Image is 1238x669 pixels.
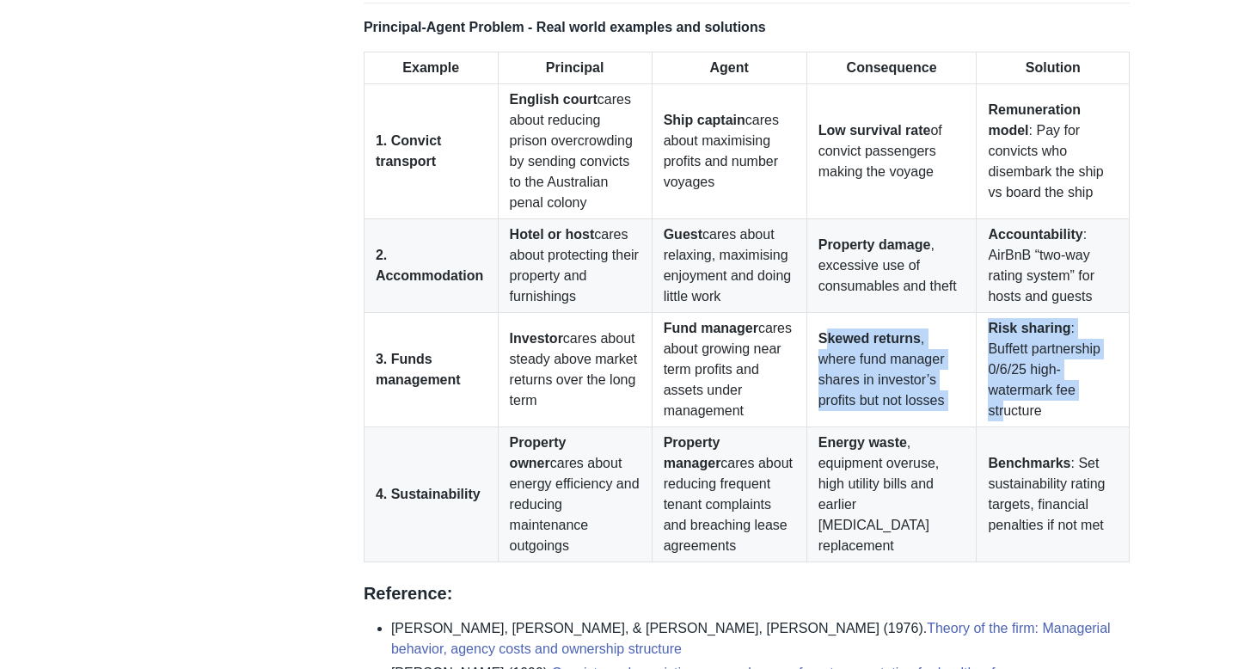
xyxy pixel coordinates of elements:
[818,331,921,346] strong: Skewed returns
[376,487,481,501] strong: 4. Sustainability
[364,20,766,34] strong: Principal-Agent Problem - Real world examples and solutions
[376,352,461,387] strong: 3. Funds management
[652,427,806,562] td: cares about reducing frequent tenant complaints and breaching lease agreements
[376,248,483,283] strong: 2. Accommodation
[510,92,598,107] strong: English court
[391,618,1130,660] li: [PERSON_NAME], [PERSON_NAME], & [PERSON_NAME], [PERSON_NAME] (1976).
[977,52,1130,83] th: Solution
[664,321,758,335] strong: Fund manager
[652,312,806,427] td: cares about growing near term profits and assets under management
[818,435,907,450] strong: Energy waste
[806,427,977,562] td: , equipment overuse, high utility bills and earlier [MEDICAL_DATA] replacement
[988,456,1070,470] strong: Benchmarks
[391,621,1111,656] a: Theory of the firm: Managerial behavior, agency costs and ownership structure
[988,102,1081,138] strong: Remuneration model
[664,113,745,127] strong: Ship captain
[510,435,567,470] strong: Property owner
[498,312,652,427] td: cares about steady above market returns over the long term
[376,133,441,169] strong: 1. Convict transport
[977,218,1130,312] td: : AirBnB “two-way rating system” for hosts and guests
[364,583,1130,605] h3: Reference:
[806,83,977,218] td: of convict passengers making the voyage
[498,52,652,83] th: Principal
[652,83,806,218] td: cares about maximising profits and number voyages
[977,83,1130,218] td: : Pay for convicts who disembark the ship vs board the ship
[664,227,702,242] strong: Guest
[652,218,806,312] td: cares about relaxing, maximising enjoyment and doing little work
[498,218,652,312] td: cares about protecting their property and furnishings
[498,83,652,218] td: cares about reducing prison overcrowding by sending convicts to the Australian penal colony
[498,427,652,562] td: cares about energy efficiency and reducing maintenance outgoings
[806,312,977,427] td: , where fund manager shares in investor’s profits but not losses
[977,312,1130,427] td: : Buffett partnership 0/6/25 high-watermark fee structure
[510,331,563,346] strong: Investor
[652,52,806,83] th: Agent
[988,227,1082,242] strong: Accountability
[806,218,977,312] td: , excessive use of consumables and theft
[364,52,498,83] th: Example
[510,227,595,242] strong: Hotel or host
[818,237,931,252] strong: Property damage
[988,321,1070,335] strong: Risk sharing
[977,427,1130,562] td: : Set sustainability rating targets, financial penalties if not met
[664,435,721,470] strong: Property manager
[818,123,931,138] strong: Low survival rate
[806,52,977,83] th: Consequence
